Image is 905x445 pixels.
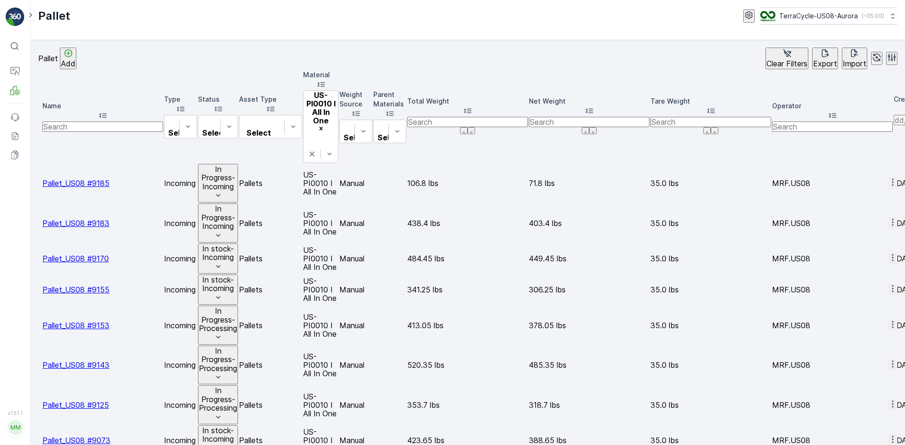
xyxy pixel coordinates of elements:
p: US-PI0010 I All In One [303,210,338,236]
p: Type [164,95,197,104]
p: MRF.US08 [772,219,893,227]
p: Manual [339,361,372,369]
p: Manual [339,219,372,227]
button: Clear Filters [765,48,808,69]
p: 35.0 lbs [650,219,771,227]
p: Weight Source [339,90,372,109]
p: 388.65 lbs [529,436,650,445]
p: Net Weight [529,97,650,106]
button: In Progress-Processing [198,346,238,385]
p: ( -05:00 ) [862,12,884,20]
p: In Progress-Processing [199,386,237,412]
p: Add [61,59,75,68]
span: Pallet_US08 #9155 [42,285,109,294]
p: Select [378,133,402,142]
p: 35.0 lbs [650,254,771,263]
button: Add [60,48,76,69]
p: In Progress-Incoming [199,204,237,230]
p: MRF.US08 [772,436,893,445]
p: Incoming [164,436,197,445]
a: Pallet_US08 #9170 [42,254,109,263]
p: Pallets [239,219,302,227]
p: Incoming [164,285,197,294]
p: Pallets [239,321,302,330]
p: 35.0 lbs [650,179,771,187]
p: 449.45 lbs [529,254,650,263]
p: Manual [339,321,372,330]
p: 485.35 lbs [529,361,650,369]
p: Pallets [239,254,302,263]
p: In Progress-Incoming [199,165,237,191]
p: Incoming [164,361,197,369]
span: Pallet_US08 #9143 [42,360,109,370]
a: Pallet_US08 #9073 [42,436,110,445]
p: 35.0 lbs [650,361,771,369]
p: Incoming [164,321,197,330]
p: 378.05 lbs [529,321,650,330]
div: US-PI0010 I All In One [304,91,338,125]
p: 403.4 lbs [529,219,650,227]
p: 35.0 lbs [650,285,771,294]
div: Remove US-PI0010 I All In One [304,125,338,133]
span: Pallet_US08 #9183 [42,218,109,228]
button: Export [812,48,838,69]
p: In stock-Incoming [199,244,237,262]
p: In Progress-Processing [199,307,237,332]
p: 423.65 lbs [407,436,528,445]
p: US-PI0010 I All In One [303,277,338,302]
input: Search [772,121,893,132]
img: logo [6,8,25,26]
button: In Progress-Processing [198,385,238,424]
a: Pallet_US08 #9153 [42,321,109,330]
button: In stock-Incoming [198,243,238,274]
img: image_ci7OI47.png [760,11,775,21]
p: Incoming [164,401,197,409]
p: Manual [339,436,372,445]
p: 520.35 lbs [407,361,528,369]
p: Material [303,70,338,80]
p: 306.25 lbs [529,285,650,294]
p: 484.45 lbs [407,254,528,263]
p: MRF.US08 [772,361,893,369]
p: 341.25 lbs [407,285,528,294]
a: Pallet_US08 #9185 [42,178,109,188]
button: MM [6,418,25,437]
p: MRF.US08 [772,321,893,330]
p: MRF.US08 [772,179,893,187]
p: US-PI0010 I All In One [303,313,338,338]
button: In stock-Incoming [198,275,238,305]
p: MRF.US08 [772,254,893,263]
p: Incoming [164,179,197,187]
p: TerraCycle-US08-Aurora [779,11,858,21]
p: MRF.US08 [772,285,893,294]
input: Search [650,117,771,127]
p: Select [243,129,274,137]
p: Manual [339,401,372,409]
p: 35.0 lbs [650,401,771,409]
p: Pallets [239,179,302,187]
p: Pallet [38,8,70,24]
p: Name [42,101,163,111]
p: Pallet [38,54,58,63]
p: Clear Filters [766,59,807,68]
p: Manual [339,179,372,187]
p: Import [843,59,866,68]
p: Select [344,133,368,142]
p: Asset Type [239,95,302,104]
p: Incoming [164,219,197,227]
a: Pallet_US08 #9125 [42,400,109,410]
p: 438.4 lbs [407,219,528,227]
p: Parent Materials [373,90,406,109]
p: Pallets [239,285,302,294]
span: v 1.51.1 [6,410,25,416]
p: Incoming [164,254,197,263]
p: 318.7 lbs [529,401,650,409]
p: Select [168,129,193,137]
p: US-PI0010 I All In One [303,170,338,196]
p: Pallets [239,401,302,409]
